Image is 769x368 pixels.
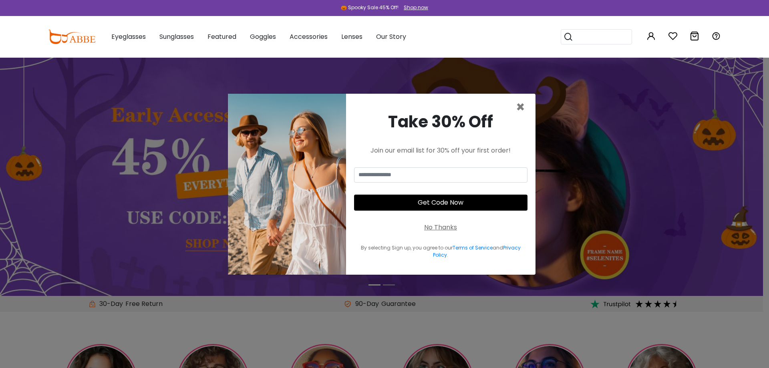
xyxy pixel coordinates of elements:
[290,32,328,41] span: Accessories
[111,32,146,41] span: Eyeglasses
[354,146,527,155] div: Join our email list for 30% off your first order!
[354,110,527,134] div: Take 30% Off
[354,195,527,211] button: Get Code Now
[433,244,521,258] a: Privacy Policy
[250,32,276,41] span: Goggles
[341,32,362,41] span: Lenses
[516,97,525,117] span: ×
[516,100,525,115] button: Close
[400,4,428,11] a: Shop now
[228,94,346,275] img: welcome
[404,4,428,11] div: Shop now
[424,223,457,232] div: No Thanks
[159,32,194,41] span: Sunglasses
[48,30,95,44] img: abbeglasses.com
[341,4,399,11] div: 🎃 Spooky Sale 45% Off!
[453,244,493,251] a: Terms of Service
[207,32,236,41] span: Featured
[376,32,406,41] span: Our Story
[354,244,527,259] div: By selecting Sign up, you agree to our and .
